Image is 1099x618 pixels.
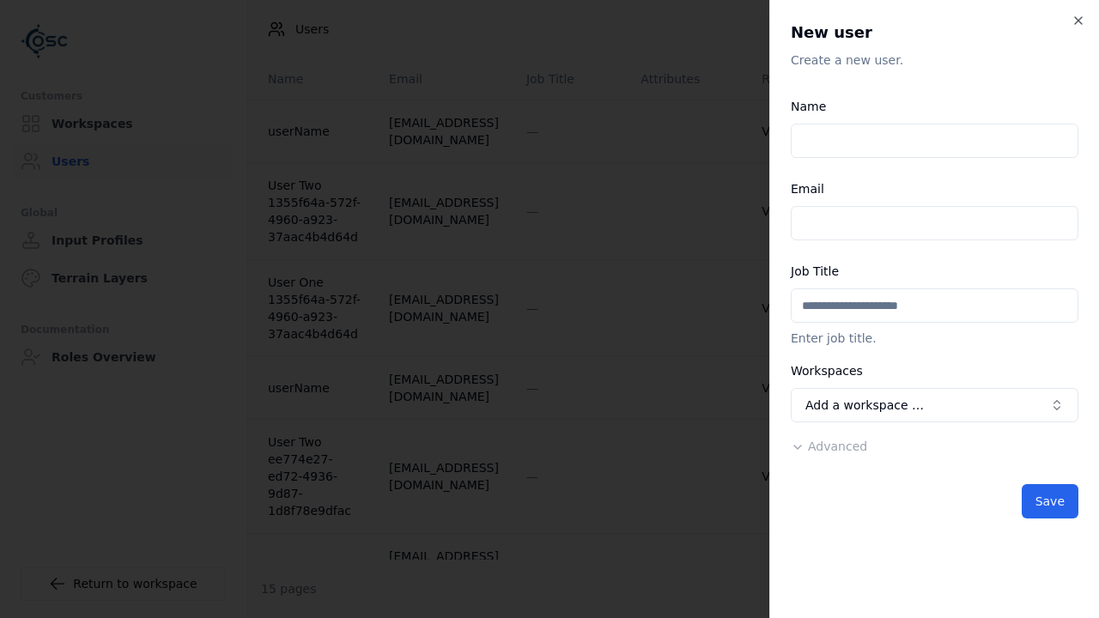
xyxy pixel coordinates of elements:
[791,51,1078,69] p: Create a new user.
[791,100,826,113] label: Name
[791,330,1078,347] p: Enter job title.
[791,182,824,196] label: Email
[791,264,839,278] label: Job Title
[791,438,867,455] button: Advanced
[791,364,863,378] label: Workspaces
[1022,484,1078,518] button: Save
[791,21,1078,45] h2: New user
[808,439,867,453] span: Advanced
[805,397,924,414] span: Add a workspace …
